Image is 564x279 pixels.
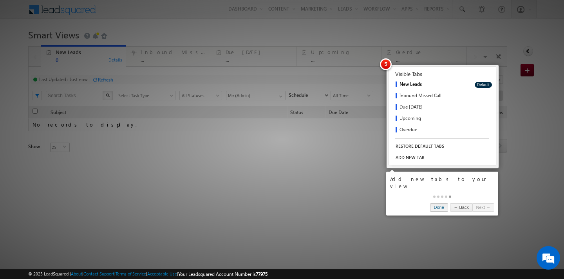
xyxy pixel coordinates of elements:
a: Contact Support [83,271,114,276]
a: Done [430,203,448,212]
a: Overdue [389,125,469,136]
span: Your Leadsquared Account Number is [178,271,268,277]
span: 77975 [256,271,268,277]
span: 5 [380,58,392,70]
img: d_60004797649_company_0_60004797649 [13,41,33,51]
div: Chat with us now [41,41,132,51]
a: Inbound Missed Call [389,91,469,102]
a: Due [DATE] [389,102,469,113]
a: RESTORE DEFAULT TABS [389,141,452,152]
div: Minimize live chat window [128,4,147,23]
a: New Leads [389,79,469,91]
a: ADD NEW TAB [389,152,496,163]
div: Add new tabs to your view [390,176,494,190]
a: Upcoming [389,113,469,125]
span: © 2025 LeadSquared | | | | | [28,270,268,278]
textarea: Type your message and hit 'Enter' [10,72,143,212]
a: ← Back [450,203,472,212]
em: Start Chat [107,219,142,229]
a: Next → [472,203,494,212]
a: About [71,271,82,276]
div: Visible Tabs [389,68,496,78]
a: Terms of Service [116,271,146,276]
a: Acceptable Use [147,271,177,276]
button: Default [475,82,492,88]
